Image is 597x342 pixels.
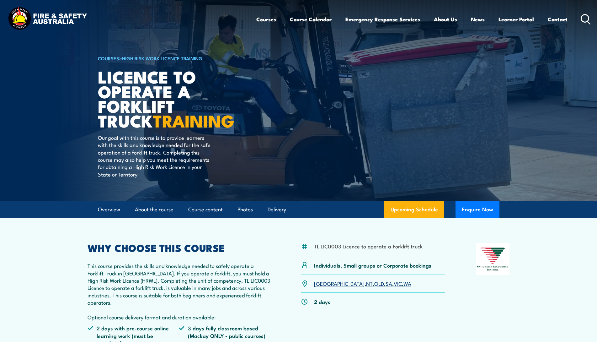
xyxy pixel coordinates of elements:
a: About the course [135,201,173,218]
a: High Risk Work Licence Training [122,55,202,62]
a: Overview [98,201,120,218]
p: 2 days [314,298,330,305]
a: [GEOGRAPHIC_DATA] [314,280,365,287]
a: WA [403,280,411,287]
img: Nationally Recognised Training logo. [476,243,510,275]
a: Courses [256,11,276,28]
p: Individuals, Small groups or Corporate bookings [314,262,431,269]
a: VIC [394,280,402,287]
a: NT [366,280,373,287]
p: This course provides the skills and knowledge needed to safely operate a Forklift Truck in [GEOGR... [88,262,271,321]
h6: > [98,54,253,62]
a: News [471,11,485,28]
a: SA [386,280,392,287]
a: Upcoming Schedule [384,201,444,218]
a: Delivery [268,201,286,218]
li: TLILIC0003 Licence to operate a Forklift truck [314,242,423,250]
a: QLD [374,280,384,287]
a: COURSES [98,55,119,62]
a: About Us [434,11,457,28]
h1: Licence to operate a forklift truck [98,69,253,128]
a: Course Calendar [290,11,332,28]
p: Our goal with this course is to provide learners with the skills and knowledge needed for the saf... [98,134,212,178]
a: Photos [237,201,253,218]
strong: TRAINING [153,107,234,133]
a: Course content [188,201,223,218]
button: Enquire Now [456,201,499,218]
a: Contact [548,11,568,28]
a: Learner Portal [498,11,534,28]
p: , , , , , [314,280,411,287]
a: Emergency Response Services [345,11,420,28]
h2: WHY CHOOSE THIS COURSE [88,243,271,252]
